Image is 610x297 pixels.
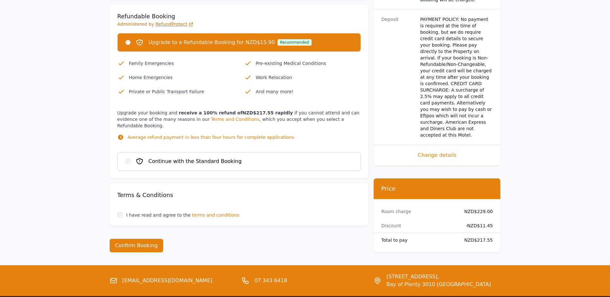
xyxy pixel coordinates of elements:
[387,273,491,281] span: [STREET_ADDRESS],
[123,277,213,284] a: [EMAIL_ADDRESS][DOMAIN_NAME]
[381,222,454,229] dt: Discount
[381,237,454,243] dt: Total to pay
[381,208,454,215] dt: Room charge
[387,281,491,288] span: Bay of Plenty 3010 [GEOGRAPHIC_DATA]
[381,185,493,193] h3: Price
[149,157,242,165] span: Continue with the Standard Booking
[117,22,194,27] span: Administered by
[117,110,361,147] p: Upgrade your booking and if you cannot attend and can evidence one of the many reasons in our , w...
[211,117,259,122] a: Terms and Conditions
[254,277,287,284] a: 07 343 6418
[117,13,361,20] h3: Refundable Booking
[459,208,493,215] dd: NZD$229.00
[129,59,234,67] p: Family Emergencies
[420,16,493,138] dd: PAYMENT POLICY: No payment is required at the time of booking, but we do require credit card deta...
[381,151,493,159] span: Change details
[117,191,361,199] h3: Terms & Conditions
[256,59,361,67] p: Pre-existing Medical Conditions
[126,212,191,218] label: I have read and agree to the
[459,222,493,229] dd: - NZD$11.45
[110,239,163,252] button: Confirm Booking
[129,88,234,95] p: Private or Public Transport Failure
[128,134,294,140] p: Average refund payment in less than four hours for complete applications
[129,74,234,81] p: Home Emergencies
[256,88,361,95] p: And many more!
[149,39,275,46] span: Upgrade to a Refundable Booking for NZD$15.90
[192,212,240,218] span: terms and conditions
[381,16,415,138] dt: Deposit
[155,22,194,27] a: RefundProtect
[278,39,312,46] div: Recommended
[256,74,361,81] p: Work Relocation
[459,237,493,243] dd: NZD$217.55
[179,110,293,115] strong: receive a 100% refund of NZD$217.55 rapidly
